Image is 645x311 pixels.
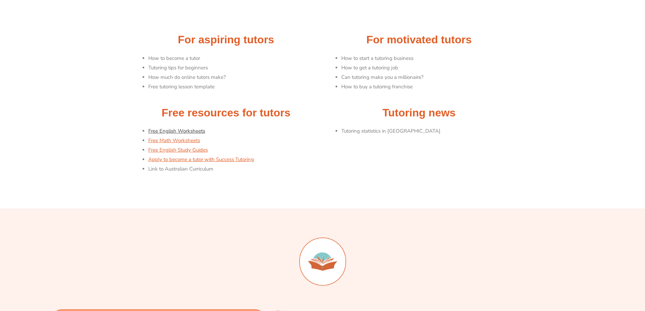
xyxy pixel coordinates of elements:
li: How to buy a tutoring franchise [341,82,512,92]
li: Tutoring statistics in [GEOGRAPHIC_DATA] [341,127,512,136]
li: Tutoring tips for beginners [148,63,319,73]
h2: For motivated tutors [326,33,512,47]
li: How to get a tutoring job [341,63,512,73]
h2: Tutoring news [326,106,512,120]
li: How to become a tutor [148,54,319,63]
a: Free English Study Guides [148,147,208,153]
iframe: Chat Widget [532,235,645,311]
li: Link to Australian Curriculum [148,164,319,174]
li: Free tutoring lesson template [148,82,319,92]
a: Free Math Worksheets [148,137,200,144]
h2: Free resources for tutors [133,106,319,120]
a: Apply to become a tutor with Success Tutoring [148,156,254,163]
h2: For aspiring tutors [133,33,319,47]
li: How to start a tutoring business [341,54,512,63]
li: Can tutoring make you a millionaire? [341,73,512,82]
li: How much do online tutors make? [148,73,319,82]
a: Free English Worksheets [148,128,205,134]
